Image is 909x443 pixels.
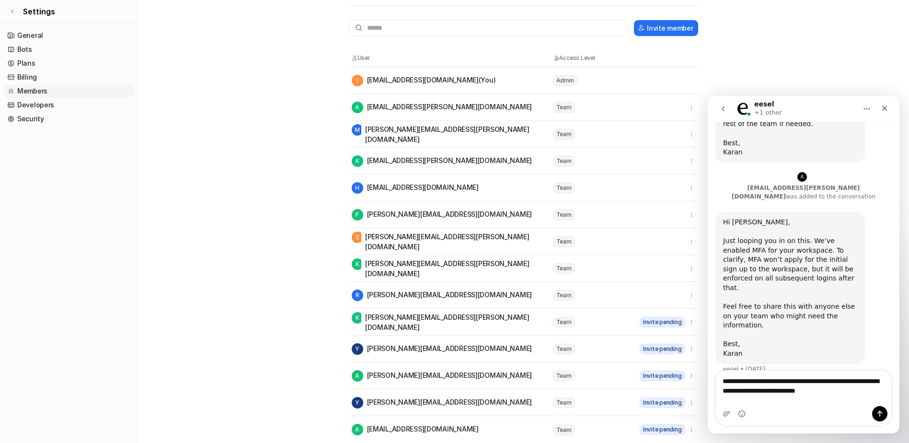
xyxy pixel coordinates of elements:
div: [EMAIL_ADDRESS][PERSON_NAME][DOMAIN_NAME] [352,102,532,113]
span: R [352,290,363,301]
iframe: Intercom live chat [708,96,899,433]
th: Access Level [552,53,639,63]
img: User [352,55,357,61]
span: Team [553,183,575,193]
div: [PERSON_NAME][EMAIL_ADDRESS][PERSON_NAME][DOMAIN_NAME] [352,258,552,279]
span: A [352,424,363,435]
div: [EMAIL_ADDRESS][DOMAIN_NAME] (You) [352,75,496,86]
a: Plans [4,57,134,70]
a: Developers [4,98,134,112]
div: [PERSON_NAME][EMAIL_ADDRESS][DOMAIN_NAME] [352,343,532,355]
span: S [352,232,363,243]
div: [PERSON_NAME][EMAIL_ADDRESS][DOMAIN_NAME] [352,209,532,221]
span: Team [553,210,575,220]
span: Team [553,263,575,274]
span: Team [553,156,575,166]
span: Team [553,317,575,327]
span: A [352,102,363,113]
button: Invite member [634,20,698,36]
span: Invite pending [640,344,685,354]
div: [PERSON_NAME][EMAIL_ADDRESS][DOMAIN_NAME] [352,397,532,408]
th: User [351,53,552,63]
div: [EMAIL_ADDRESS][DOMAIN_NAME] [352,424,479,435]
a: Members [4,84,134,98]
span: I [352,75,363,86]
span: Team [553,371,575,381]
span: Invite pending [640,317,685,327]
div: [PERSON_NAME][EMAIL_ADDRESS][DOMAIN_NAME] [352,290,532,301]
span: Y [352,343,363,355]
a: Bots [4,43,134,56]
span: Invite pending [640,371,685,381]
span: Team [553,102,575,113]
span: Team [553,129,575,140]
span: K [352,312,363,324]
span: Team [553,236,575,247]
div: [PERSON_NAME][EMAIL_ADDRESS][PERSON_NAME][DOMAIN_NAME] [352,232,552,252]
span: Team [553,425,575,435]
span: K [352,258,363,270]
div: [PERSON_NAME][EMAIL_ADDRESS][PERSON_NAME][DOMAIN_NAME] [352,124,552,144]
div: [EMAIL_ADDRESS][PERSON_NAME][DOMAIN_NAME] [352,155,532,167]
a: General [4,29,134,42]
a: Billing [4,70,134,84]
img: Access Level [553,55,559,61]
span: K [352,155,363,167]
span: Invite pending [640,397,685,408]
span: Team [553,344,575,354]
span: H [352,182,363,194]
span: Y [352,397,363,408]
span: Admin [553,75,577,86]
span: F [352,209,363,221]
span: Invite pending [640,424,685,435]
span: M [352,124,363,136]
span: A [352,370,363,382]
div: [EMAIL_ADDRESS][DOMAIN_NAME] [352,182,479,194]
div: [PERSON_NAME][EMAIL_ADDRESS][DOMAIN_NAME] [352,370,532,382]
div: [PERSON_NAME][EMAIL_ADDRESS][PERSON_NAME][DOMAIN_NAME] [352,312,552,332]
a: Security [4,112,134,126]
span: Team [553,290,575,301]
span: Settings [23,6,55,17]
span: Team [553,397,575,408]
